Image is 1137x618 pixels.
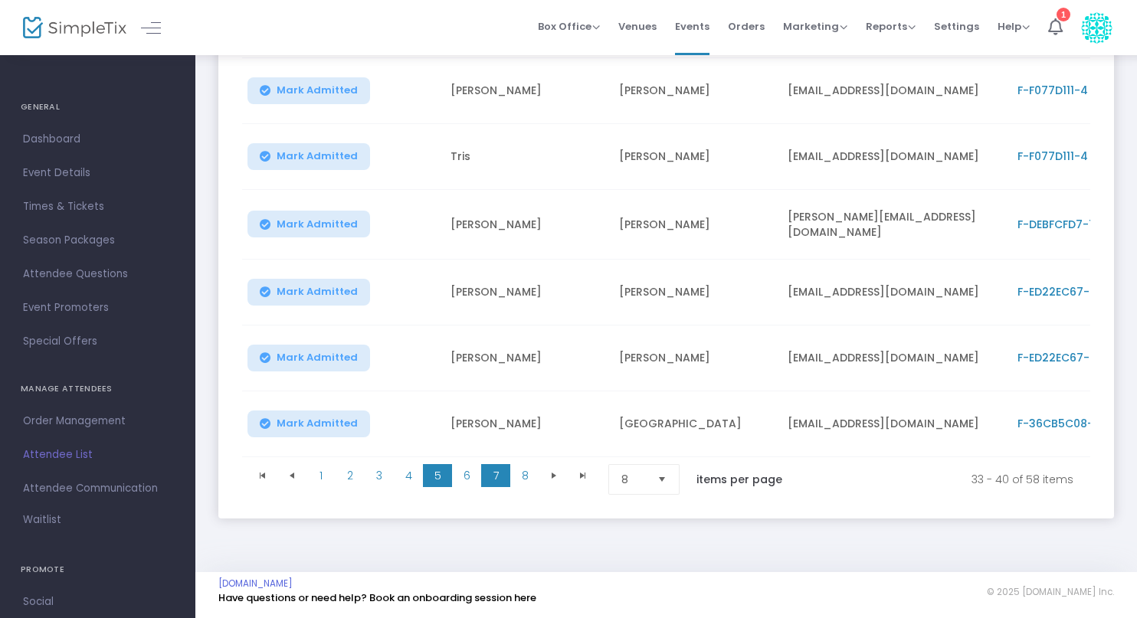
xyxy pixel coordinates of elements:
span: Times & Tickets [23,197,172,217]
span: Event Details [23,163,172,183]
span: Mark Admitted [277,286,358,298]
td: [EMAIL_ADDRESS][DOMAIN_NAME] [778,124,1008,190]
span: Waitlist [23,512,61,528]
span: 8 [621,472,645,487]
td: [PERSON_NAME] [441,325,610,391]
span: Venues [618,7,657,46]
span: Go to the next page [539,464,568,487]
button: Mark Admitted [247,211,370,237]
span: Go to the previous page [286,469,298,482]
a: Have questions or need help? Book an onboarding session here [218,590,536,605]
span: Reports [866,19,916,34]
span: Special Offers [23,332,172,352]
div: 1 [1057,8,1070,21]
td: [PERSON_NAME] [610,124,778,190]
span: F-ED22EC67-D [1017,284,1097,299]
span: Box Office [538,19,600,34]
td: [PERSON_NAME] [441,190,610,260]
span: Mark Admitted [277,218,358,231]
span: F-ED22EC67-D [1017,350,1097,365]
td: [PERSON_NAME] [441,260,610,325]
span: Marketing [783,19,847,34]
h4: MANAGE ATTENDEES [21,374,175,404]
td: [PERSON_NAME] [610,58,778,124]
span: Mark Admitted [277,150,358,162]
td: [PERSON_NAME] [441,391,610,457]
span: Page 3 [365,464,394,487]
span: Mark Admitted [277,417,358,430]
span: F-F077D111-4 [1017,83,1088,98]
button: Mark Admitted [247,77,370,104]
button: Mark Admitted [247,143,370,170]
span: Mark Admitted [277,84,358,96]
span: F-36CB5C08-0 [1017,416,1100,431]
span: Event Promoters [23,298,172,318]
span: F-DEBFCFD7-7 [1017,217,1096,232]
span: Order Management [23,411,172,431]
span: Go to the previous page [277,464,306,487]
td: Tris [441,124,610,190]
span: Help [998,19,1030,34]
td: [PERSON_NAME] [441,58,610,124]
span: Social [23,592,172,612]
span: Season Packages [23,231,172,250]
span: Go to the next page [548,469,560,482]
span: Page 2 [336,464,365,487]
span: Attendee Communication [23,479,172,499]
span: Go to the last page [568,464,598,487]
span: Page 1 [306,464,336,487]
td: [EMAIL_ADDRESS][DOMAIN_NAME] [778,391,1008,457]
kendo-pager-info: 33 - 40 of 58 items [814,464,1073,495]
span: F-F077D111-4 [1017,149,1088,164]
td: [PERSON_NAME] [610,260,778,325]
h4: PROMOTE [21,554,175,585]
label: items per page [696,472,782,487]
button: Mark Admitted [247,410,370,437]
td: [PERSON_NAME] [610,325,778,391]
span: Go to the first page [257,469,269,482]
a: [DOMAIN_NAME] [218,577,293,590]
span: Go to the last page [577,469,589,482]
span: Page 7 [481,464,510,487]
span: Dashboard [23,129,172,149]
span: Events [675,7,709,46]
span: Attendee Questions [23,264,172,284]
span: Mark Admitted [277,352,358,364]
td: [PERSON_NAME][EMAIL_ADDRESS][DOMAIN_NAME] [778,190,1008,260]
button: Mark Admitted [247,345,370,371]
td: [EMAIL_ADDRESS][DOMAIN_NAME] [778,325,1008,391]
td: [EMAIL_ADDRESS][DOMAIN_NAME] [778,260,1008,325]
td: [GEOGRAPHIC_DATA] [610,391,778,457]
span: © 2025 [DOMAIN_NAME] Inc. [987,586,1114,598]
span: Page 4 [394,464,423,487]
td: [PERSON_NAME] [610,190,778,260]
span: Go to the first page [248,464,277,487]
span: Settings [934,7,979,46]
span: Attendee List [23,445,172,465]
td: [EMAIL_ADDRESS][DOMAIN_NAME] [778,58,1008,124]
button: Mark Admitted [247,279,370,306]
h4: GENERAL [21,92,175,123]
span: Orders [728,7,765,46]
span: Page 8 [510,464,539,487]
button: Select [651,465,673,494]
span: Page 5 [423,464,452,487]
span: Page 6 [452,464,481,487]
